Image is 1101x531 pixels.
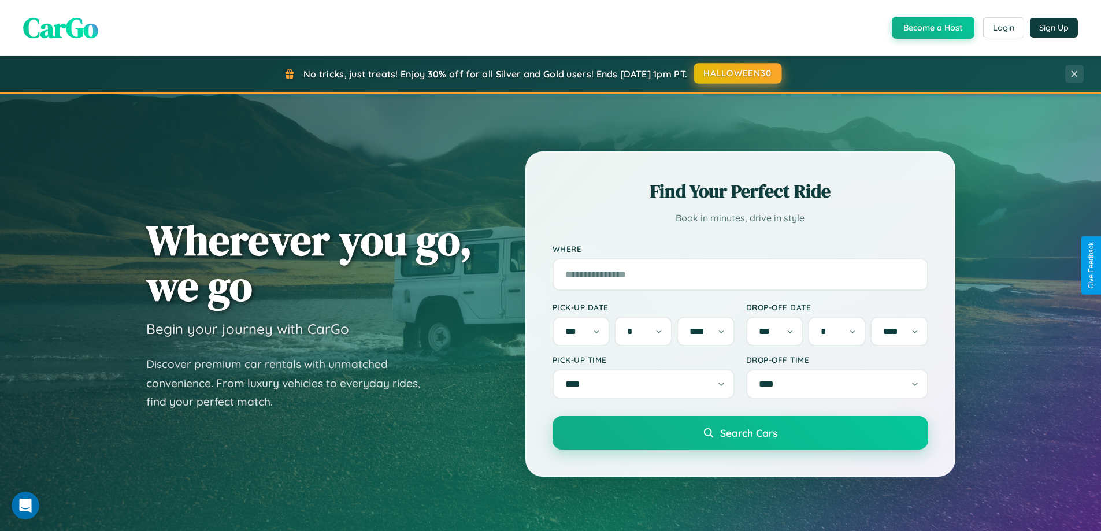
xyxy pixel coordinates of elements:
[146,355,435,411] p: Discover premium car rentals with unmatched convenience. From luxury vehicles to everyday rides, ...
[1030,18,1078,38] button: Sign Up
[720,426,777,439] span: Search Cars
[146,217,472,309] h1: Wherever you go, we go
[553,355,735,365] label: Pick-up Time
[553,179,928,204] h2: Find Your Perfect Ride
[553,210,928,226] p: Book in minutes, drive in style
[146,320,349,337] h3: Begin your journey with CarGo
[983,17,1024,38] button: Login
[746,355,928,365] label: Drop-off Time
[12,492,39,519] iframe: Intercom live chat
[892,17,974,39] button: Become a Host
[553,302,735,312] label: Pick-up Date
[23,9,98,47] span: CarGo
[553,416,928,450] button: Search Cars
[1087,242,1095,289] div: Give Feedback
[303,68,687,80] span: No tricks, just treats! Enjoy 30% off for all Silver and Gold users! Ends [DATE] 1pm PT.
[553,244,928,254] label: Where
[746,302,928,312] label: Drop-off Date
[694,63,782,84] button: HALLOWEEN30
